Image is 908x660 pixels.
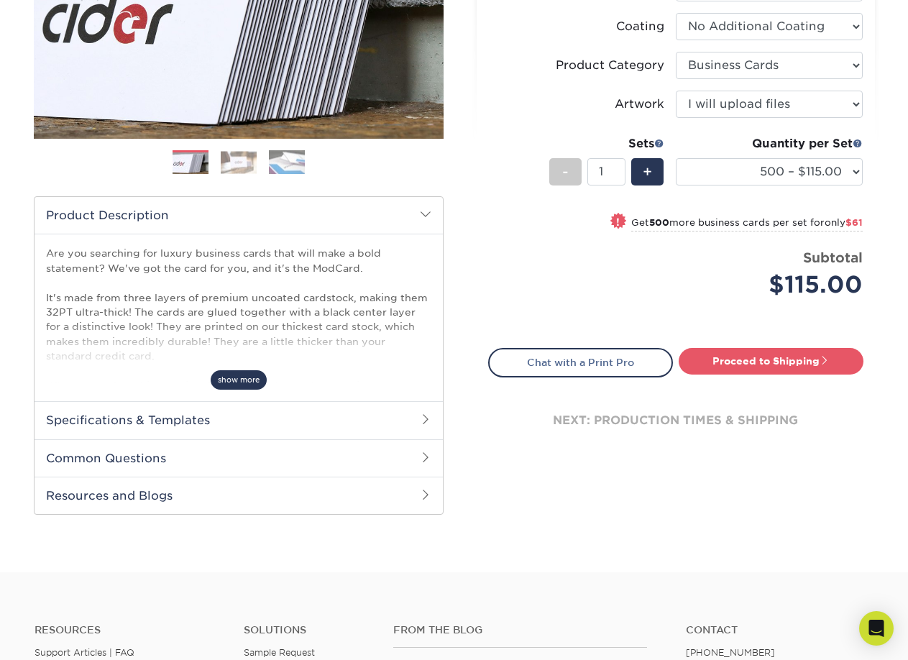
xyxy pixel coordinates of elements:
h4: From the Blog [393,624,647,636]
div: Quantity per Set [676,135,863,152]
p: Are you searching for luxury business cards that will make a bold statement? We've got the card f... [46,246,431,539]
span: ! [616,214,620,229]
small: Get more business cards per set for [631,217,863,232]
h2: Resources and Blogs [35,477,443,514]
a: Sample Request [244,647,315,658]
a: Proceed to Shipping [679,348,863,374]
div: Artwork [615,96,664,113]
div: $115.00 [687,267,863,302]
a: Chat with a Print Pro [488,348,673,377]
h4: Solutions [244,624,372,636]
iframe: Google Customer Reviews [4,616,122,655]
div: Product Category [556,57,664,74]
a: [PHONE_NUMBER] [686,647,775,658]
h2: Product Description [35,197,443,234]
h2: Common Questions [35,439,443,477]
div: Open Intercom Messenger [859,611,894,646]
span: $61 [845,217,863,228]
a: Contact [686,624,873,636]
img: Business Cards 02 [221,151,257,173]
span: - [562,161,569,183]
strong: 500 [649,217,669,228]
div: Sets [549,135,664,152]
img: Business Cards 03 [269,150,305,175]
span: show more [211,370,267,390]
div: Coating [616,18,664,35]
strong: Subtotal [803,249,863,265]
div: next: production times & shipping [488,377,863,464]
h4: Resources [35,624,222,636]
h2: Specifications & Templates [35,401,443,439]
img: Business Cards 01 [173,145,208,181]
span: only [825,217,863,228]
span: + [643,161,652,183]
